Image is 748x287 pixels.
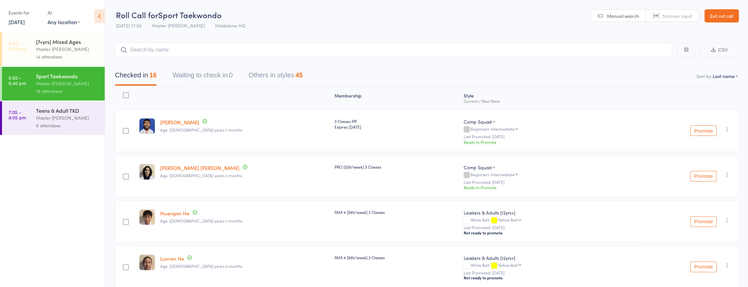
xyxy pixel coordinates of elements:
div: Events for [9,7,41,18]
button: Promote [690,262,717,272]
input: Search by name [115,42,672,58]
img: image1755248703.png [139,209,155,225]
div: FAM 4 [$95/week] 2 Classes [335,209,458,215]
span: [DATE] 17:50 [116,22,142,29]
small: Last Promoted: [DATE] [464,180,641,184]
div: 14 attendees [36,53,99,61]
div: Teens & Adult TKD [36,107,99,114]
button: Others in styles45 [249,68,303,86]
span: Manual search [607,13,639,19]
div: Yellow Belt [498,263,518,267]
div: Ready to Promote [464,139,641,145]
span: Age: [DEMOGRAPHIC_DATA] years 0 months [160,263,242,269]
span: Age: [DEMOGRAPHIC_DATA] years 7 months [160,127,242,133]
div: Current / Next Rank [464,99,641,103]
div: Not ready to promote [464,275,641,280]
div: Master [PERSON_NAME] [36,114,99,122]
div: 0 attendees [36,122,99,129]
div: Membership [332,89,461,106]
div: White Belt [464,263,641,268]
div: At [48,7,80,18]
a: Exit roll call [704,9,739,22]
span: Age: [DEMOGRAPHIC_DATA] years 7 months [160,218,242,224]
button: Checked in16 [115,68,157,86]
div: Beginners [464,172,641,178]
time: 5:50 - 6:40 pm [9,75,26,86]
div: Comp Squad [464,118,492,125]
div: Master [PERSON_NAME] [36,80,99,87]
a: 5:50 -6:40 pmSport TaekwondoMaster [PERSON_NAME]16 attendees [2,67,105,101]
span: Age: [DEMOGRAPHIC_DATA] years 2 months [160,173,242,178]
a: Huangan He [160,210,189,217]
div: Intermediate [491,172,515,177]
div: 16 [149,71,157,79]
div: 45 [295,71,303,79]
img: image1724401859.png [139,164,155,180]
div: White Belt [464,218,641,223]
button: Promote [690,171,717,182]
span: Scanner input [662,13,692,19]
span: Sport Taekwondo [158,9,222,20]
span: Master [PERSON_NAME] [152,22,205,29]
div: Master [PERSON_NAME] [36,45,99,53]
time: 7:05 - 8:05 pm [9,109,26,120]
a: Luoran He [160,255,184,262]
div: FAM 4 [$95/week] 2 Classes [335,255,458,260]
div: Comp Squad [464,164,492,171]
div: Leaders & Adults [12yrs+] [464,255,641,261]
time: 5:00 - 5:50 pm [9,41,26,51]
a: [PERSON_NAME] [PERSON_NAME] [160,164,239,171]
img: image1755248787.png [139,255,155,270]
div: [7+yrs] Mixed Ages [36,38,99,45]
small: Last Promoted: [DATE] [464,134,641,139]
div: 0 [229,71,232,79]
div: 16 attendees [36,87,99,95]
div: Expires [DATE] [335,124,458,130]
div: Intermediate [491,127,515,131]
button: Promote [690,216,717,227]
div: Style [461,89,643,106]
span: Maidstone HQ [215,22,245,29]
label: Sort by [696,73,711,79]
div: Ready to Promote [464,184,641,190]
div: Any location [48,18,80,25]
small: Last Promoted: [DATE] [464,270,641,275]
small: Last Promoted: [DATE] [464,225,641,230]
div: Yellow Belt [498,218,518,222]
a: 7:05 -8:05 pmTeens & Adult TKDMaster [PERSON_NAME]0 attendees [2,101,105,135]
div: Not ready to promote [464,230,641,235]
div: PRO [$39/week] 3 Classes [335,164,458,170]
div: Beginners [464,127,641,132]
span: Roll Call for [116,9,158,20]
a: [PERSON_NAME] [160,119,199,126]
a: 5:00 -5:50 pm[7+yrs] Mixed AgesMaster [PERSON_NAME]14 attendees [2,32,105,66]
a: [DATE] [9,18,25,25]
div: 3 Classes PIF [335,118,458,130]
button: Waiting to check in0 [172,68,232,86]
div: Sport Taekwondo [36,72,99,80]
button: Promote [690,125,717,136]
img: image1691623593.png [139,118,155,134]
button: CSV [700,43,738,57]
div: Last name [713,73,735,79]
div: Leaders & Adults [12yrs+] [464,209,641,216]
